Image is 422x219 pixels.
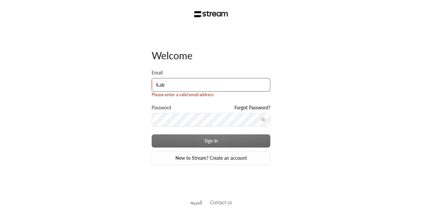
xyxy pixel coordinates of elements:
a: Contact us [210,200,232,205]
label: Password [152,104,171,111]
button: toggle password visibility [258,114,268,125]
a: Forgot Password? [234,104,270,111]
button: Contact us [210,199,232,206]
a: العربية [190,196,202,208]
span: Welcome [152,49,193,61]
img: Stream Logo [194,11,228,17]
label: Email [152,69,163,76]
div: Please enter a valid email address [152,92,270,98]
a: New to Stream? Create an account [152,151,270,165]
